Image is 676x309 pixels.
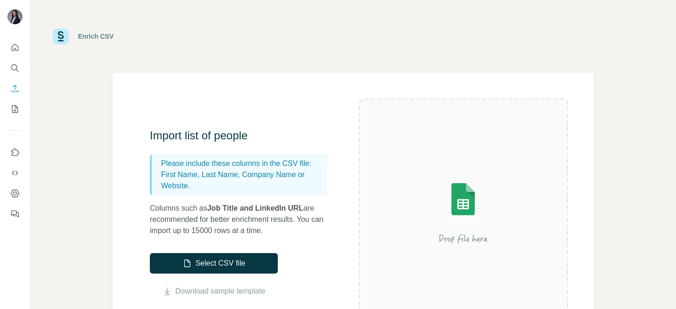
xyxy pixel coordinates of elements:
img: Avatar [7,9,22,24]
button: Feedback [7,206,22,222]
button: Quick start [7,39,22,56]
img: Surfe Illustration - Drop file here or select below [379,157,547,268]
div: Enrich CSV [78,32,113,41]
a: Download sample template [176,286,266,297]
p: Please include these columns in the CSV file: [161,158,324,169]
button: Dashboard [7,185,22,202]
p: First Name, Last Name, Company Name or Website. [161,169,324,192]
button: Search [7,60,22,76]
span: Job Title and LinkedIn URL [207,204,303,212]
button: Enrich CSV [7,80,22,97]
img: Surfe Logo [53,28,69,44]
h3: Import list of people [150,128,337,143]
button: My lists [7,101,22,117]
button: Select CSV file [150,253,278,274]
button: Download sample template [150,286,278,297]
button: Use Surfe on LinkedIn [7,144,22,161]
p: Columns such as are recommended for better enrichment results. You can import up to 15000 rows at... [150,203,337,236]
button: Use Surfe API [7,165,22,181]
